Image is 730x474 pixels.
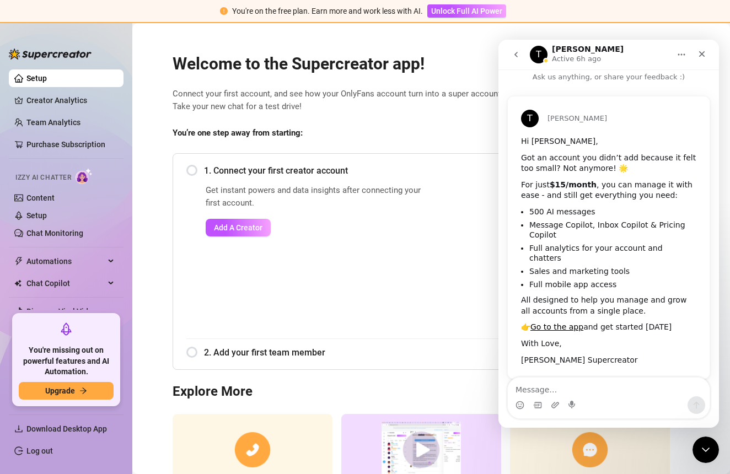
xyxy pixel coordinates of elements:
img: AI Chatter [76,168,93,184]
a: Setup [26,211,47,220]
span: thunderbolt [14,257,23,266]
div: 1. Connect your first creator account [186,157,676,184]
span: Unlock Full AI Power [431,7,502,15]
iframe: Add Creators [455,184,676,325]
iframe: Intercom live chat [498,40,719,428]
span: Add A Creator [214,223,262,232]
a: Log out [26,446,53,455]
span: Automations [26,252,105,270]
iframe: Intercom live chat [693,437,719,463]
span: arrow-right [79,387,87,395]
a: Add A Creator [206,219,428,236]
h3: Explore More [173,383,690,401]
button: Unlock Full AI Power [427,4,506,18]
span: 2. Add your first team member [204,346,676,359]
img: Chat Copilot [14,279,22,287]
button: Add A Creator [206,219,271,236]
span: Get instant powers and data insights after connecting your first account. [206,184,428,210]
span: Download Desktop App [26,424,107,433]
a: Discover Viral Videos [26,307,101,316]
span: rocket [60,322,73,336]
strong: You’re one step away from starting: [173,128,303,138]
a: Unlock Full AI Power [427,7,506,15]
span: exclamation-circle [220,7,228,15]
span: Chat Copilot [26,274,105,292]
img: logo-BBDzfeDw.svg [9,49,92,60]
span: 1. Connect your first creator account [204,164,676,177]
a: Content [26,193,55,202]
button: Upgradearrow-right [19,382,114,400]
a: Chat Monitoring [26,229,83,238]
div: 2. Add your first team member [186,339,676,366]
span: Connect your first account, and see how your OnlyFans account turn into a super account. Take you... [173,88,690,114]
a: Setup [26,74,47,83]
a: Creator Analytics [26,91,115,109]
span: download [14,424,23,433]
h2: Welcome to the Supercreator app! [173,53,690,74]
span: Upgrade [45,386,75,395]
span: Izzy AI Chatter [15,173,71,183]
span: You're missing out on powerful features and AI Automation. [19,345,114,378]
a: Team Analytics [26,118,80,127]
a: Purchase Subscription [26,136,115,153]
span: You're on the free plan. Earn more and work less with AI. [232,7,423,15]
